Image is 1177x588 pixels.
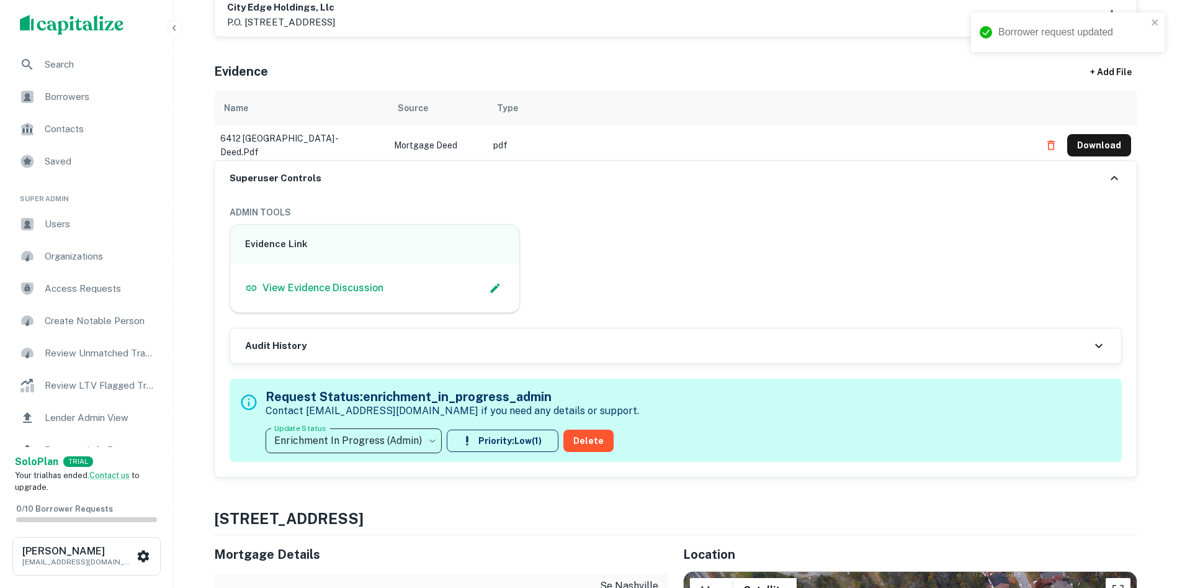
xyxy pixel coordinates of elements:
[45,378,156,393] span: Review LTV Flagged Transactions
[12,537,161,576] button: [PERSON_NAME][EMAIL_ADDRESS][DOMAIN_NAME]
[10,371,163,400] a: Review LTV Flagged Transactions
[10,147,163,176] a: Saved
[266,387,639,406] h5: Request Status: enrichment_in_progress_admin
[10,50,163,79] a: Search
[266,404,639,418] p: Contact [EMAIL_ADDRESS][DOMAIN_NAME] if you need any details or support.
[214,91,388,125] th: Name
[214,62,268,81] h5: Evidence
[214,545,668,564] h5: Mortgage Details
[487,125,1034,165] td: pdf
[230,171,321,186] h6: Superuser Controls
[230,206,1122,219] h6: ADMIN TOOLS
[214,125,388,165] td: 6412 [GEOGRAPHIC_DATA] - deed.pdf
[45,410,156,425] span: Lender Admin View
[262,281,383,296] p: View Evidence Discussion
[45,249,156,264] span: Organizations
[1115,489,1177,548] iframe: Chat Widget
[998,25,1147,40] div: Borrower request updated
[245,237,505,251] h6: Evidence Link
[45,281,156,296] span: Access Requests
[10,179,163,209] li: Super Admin
[63,456,93,467] div: TRIAL
[486,279,504,297] button: Edit Slack Link
[245,281,383,296] a: View Evidence Discussion
[683,545,1137,564] h5: Location
[487,91,1034,125] th: Type
[10,114,163,144] a: Contacts
[22,546,134,556] h6: [PERSON_NAME]
[22,556,134,568] p: [EMAIL_ADDRESS][DOMAIN_NAME]
[10,403,163,433] a: Lender Admin View
[20,15,124,35] img: capitalize-logo.png
[15,471,140,492] span: Your trial has ended. to upgrade.
[15,456,58,468] strong: Solo Plan
[45,57,156,72] span: Search
[45,217,156,232] span: Users
[274,423,326,433] label: Update Status
[45,346,156,361] span: Review Unmatched Transactions
[10,82,163,112] a: Borrowers
[1068,61,1155,83] div: + Add File
[15,455,58,469] a: SoloPlan
[45,89,156,104] span: Borrowers
[89,471,130,480] a: Contact us
[447,430,558,452] button: Priority:Low(1)
[388,125,487,165] td: Mortgage Deed
[10,209,163,239] a: Users
[227,15,335,30] p: p.o. [STREET_ADDRESS]
[10,338,163,368] a: Review Unmatched Transactions
[497,101,518,115] div: Type
[214,507,1137,530] h4: [STREET_ADDRESS]
[227,1,335,15] h6: city edge holdings, llc
[214,91,1137,160] div: scrollable content
[1067,134,1131,156] button: Download
[224,101,248,115] div: Name
[398,101,428,115] div: Source
[388,91,487,125] th: Source
[10,274,163,304] a: Access Requests
[10,306,163,336] a: Create Notable Person
[266,423,442,458] div: Enrichment In Progress (Admin)
[10,242,163,271] a: Organizations
[1151,17,1160,29] button: close
[10,435,163,465] a: Borrower Info Requests
[563,430,614,452] button: Delete
[45,122,156,137] span: Contacts
[16,504,113,513] span: 0 / 10 Borrower Requests
[45,314,156,328] span: Create Notable Person
[45,154,156,169] span: Saved
[1040,135,1062,155] button: Delete file
[45,443,156,458] span: Borrower Info Requests
[245,339,307,353] h6: Audit History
